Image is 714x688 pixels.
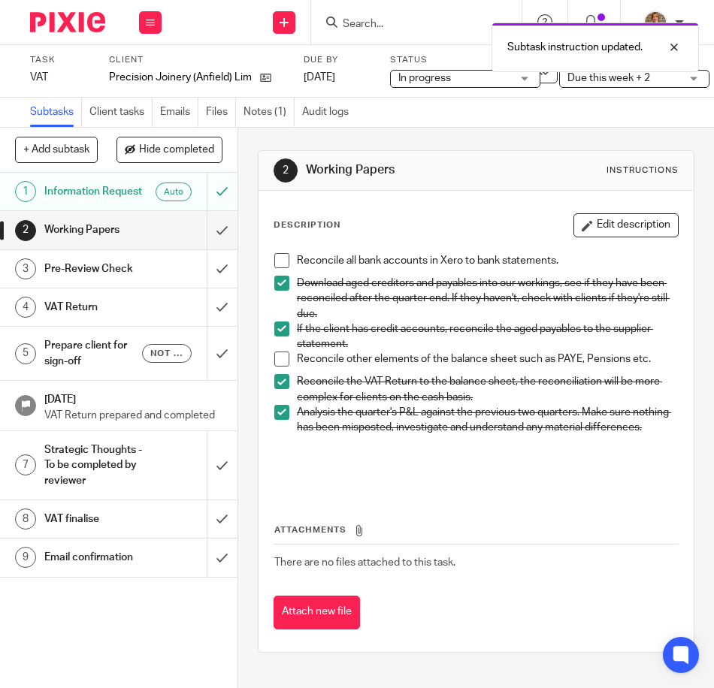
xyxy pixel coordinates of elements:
span: In progress [398,73,451,83]
p: Download aged creditors and payables into our workings, see if they have been reconciled after th... [297,276,678,321]
p: Precision Joinery (Anfield) Limited [109,70,253,85]
p: VAT Return prepared and completed [44,408,222,423]
span: There are no files attached to this task. [274,557,455,568]
h1: VAT Return [44,296,143,318]
h1: Strategic Thoughts - To be completed by reviewer [44,439,143,492]
a: Client tasks [89,98,153,127]
input: Search [341,18,477,32]
div: 7 [15,454,36,475]
div: 8 [15,508,36,530]
div: 1 [15,181,36,202]
h1: Prepare client for sign-off [44,334,143,373]
h1: Working Papers [44,219,143,241]
a: Subtasks [30,98,82,127]
p: Reconcile all bank accounts in Xero to bank statements. [297,253,678,268]
a: Audit logs [302,98,356,127]
p: Analysis the quarter's P&L against the previous two quarters. Make sure nothing has been misposte... [297,405,678,436]
p: Reconcile the VAT Return to the balance sheet, the reconciliation will be more complex for client... [297,374,678,405]
a: Notes (1) [244,98,295,127]
span: Attachments [274,526,346,534]
p: Description [274,219,340,231]
span: [DATE] [304,72,335,83]
button: Edit description [573,213,679,237]
label: Task [30,54,90,66]
img: WhatsApp%20Image%202025-04-23%20at%2010.20.30_16e186ec.jpg [643,11,667,35]
div: 3 [15,258,36,279]
h1: Pre-Review Check [44,258,143,280]
div: 2 [274,158,298,183]
div: 5 [15,343,36,364]
button: + Add subtask [15,137,98,162]
span: Hide completed [139,144,214,156]
img: Pixie [30,12,105,32]
div: Auto [156,183,192,201]
div: Instructions [607,164,679,177]
div: VAT [30,70,90,85]
label: Client [109,54,289,66]
h1: Information Request [44,180,143,203]
div: 9 [15,547,36,568]
p: Subtask instruction updated. [507,40,643,55]
h1: [DATE] [44,388,222,407]
button: Attach new file [274,596,360,629]
label: Due by [304,54,371,66]
div: 4 [15,297,36,318]
span: Not yet sent [150,347,183,360]
a: Emails [160,98,198,127]
h1: VAT finalise [44,508,143,530]
button: Hide completed [116,137,222,162]
h1: Email confirmation [44,546,143,569]
div: 2 [15,220,36,241]
a: Files [206,98,236,127]
h1: Working Papers [306,162,508,178]
p: If the client has credit accounts, reconcile the aged payables to the supplier statement. [297,321,678,352]
span: Due this week + 2 [567,73,650,83]
p: Reconcile other elements of the balance sheet such as PAYE, Pensions etc. [297,352,678,367]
